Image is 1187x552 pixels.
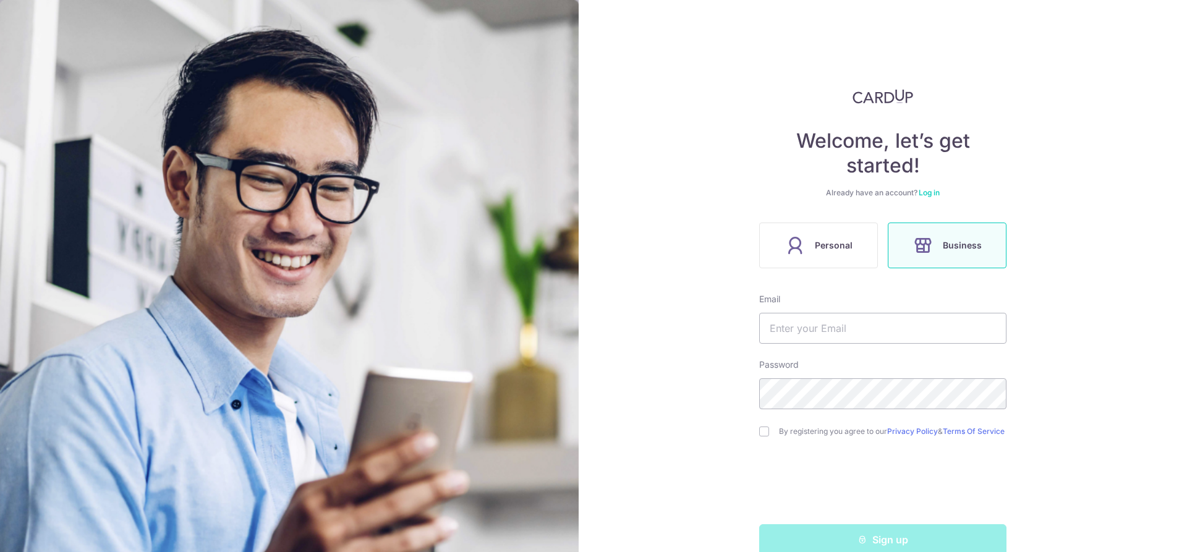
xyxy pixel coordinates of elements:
iframe: reCAPTCHA [789,461,977,509]
a: Terms Of Service [943,427,1005,436]
div: Already have an account? [759,188,1006,198]
a: Personal [754,223,883,268]
label: By registering you agree to our & [779,427,1006,436]
input: Enter your Email [759,313,1006,344]
h4: Welcome, let’s get started! [759,129,1006,178]
span: Business [943,238,982,253]
label: Password [759,359,799,371]
a: Privacy Policy [887,427,938,436]
label: Email [759,293,780,305]
span: Personal [815,238,853,253]
a: Log in [919,188,940,197]
a: Business [883,223,1011,268]
img: CardUp Logo [853,89,913,104]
